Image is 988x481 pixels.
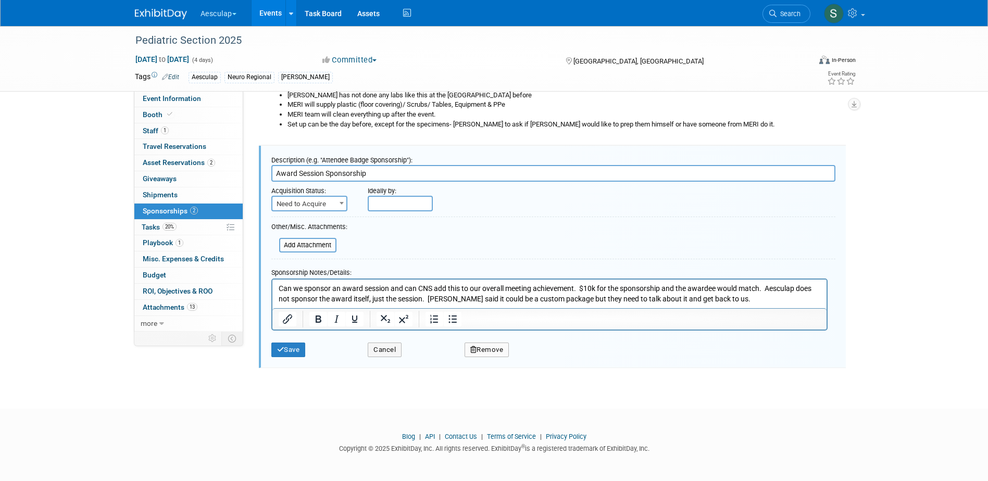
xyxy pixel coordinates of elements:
span: more [141,319,157,327]
td: Toggle Event Tabs [221,332,243,345]
span: Giveaways [143,174,177,183]
button: Superscript [395,312,412,326]
a: Edit [162,73,179,81]
a: Search [762,5,810,23]
span: 2 [207,159,215,167]
button: Italic [328,312,345,326]
div: Ideally by: [368,182,787,196]
img: Format-Inperson.png [819,56,830,64]
iframe: Rich Text Area [272,280,827,308]
button: Bullet list [444,312,461,326]
span: Attachments [143,303,197,311]
td: Personalize Event Tab Strip [204,332,222,345]
span: 13 [187,303,197,311]
span: | [537,433,544,440]
a: Terms of Service [487,433,536,440]
li: Set up can be the day before, except for the specimens- [PERSON_NAME] to ask if [PERSON_NAME] wou... [287,120,846,130]
span: Budget [143,271,166,279]
span: [DATE] [DATE] [135,55,190,64]
span: (4 days) [191,57,213,64]
a: Booth [134,107,243,123]
a: ROI, Objectives & ROO [134,284,243,299]
span: Booth [143,110,174,119]
button: Bold [309,312,327,326]
button: Numbered list [426,312,443,326]
button: Committed [319,55,381,66]
span: | [436,433,443,440]
span: | [417,433,423,440]
button: Remove [465,343,509,357]
a: Sponsorships2 [134,204,243,219]
a: Privacy Policy [546,433,586,440]
a: more [134,316,243,332]
a: Attachments13 [134,300,243,315]
a: Travel Reservations [134,139,243,155]
li: [PERSON_NAME] has not done any labs like this at the [GEOGRAPHIC_DATA] before [287,91,846,100]
div: In-Person [831,56,856,64]
img: Sara Hurson [824,4,844,23]
a: Misc. Expenses & Credits [134,251,243,267]
span: Playbook [143,238,183,247]
a: Giveaways [134,171,243,187]
span: 20% [162,223,177,231]
a: Shipments [134,187,243,203]
span: Sponsorships [143,207,198,215]
td: Tags [135,71,179,83]
div: Sponsorship Notes/Details: [271,263,828,279]
div: Event Format [749,54,856,70]
a: API [425,433,435,440]
span: 1 [161,126,169,134]
span: [GEOGRAPHIC_DATA], [GEOGRAPHIC_DATA] [573,57,704,65]
span: Tasks [142,223,177,231]
div: Event Rating [827,71,855,77]
span: Event Information [143,94,201,103]
span: Travel Reservations [143,142,206,150]
div: Acquisition Status: [271,182,353,196]
div: [PERSON_NAME] [278,72,333,83]
span: ROI, Objectives & ROO [143,287,212,295]
div: Description (e.g. "Attendee Badge Sponsorship"): [271,151,835,165]
div: Aesculap [189,72,221,83]
a: Playbook1 [134,235,243,251]
a: Event Information [134,91,243,107]
button: Underline [346,312,364,326]
span: 2 [190,207,198,214]
a: Contact Us [445,433,477,440]
button: Save [271,343,306,357]
img: ExhibitDay [135,9,187,19]
div: Pediatric Section 2025 [132,31,795,50]
li: MERI will supply plastic (floor covering)/ Scrubs/ Tables, Equipment & PPe [287,100,846,110]
span: | [479,433,485,440]
sup: ® [521,444,525,449]
span: Misc. Expenses & Credits [143,255,224,263]
button: Cancel [368,343,402,357]
li: MERI team will clean everything up after the event. [287,110,846,120]
span: Asset Reservations [143,158,215,167]
span: Need to Acquire [271,196,347,211]
a: Blog [402,433,415,440]
span: 1 [176,239,183,247]
div: Neuro Regional [224,72,274,83]
i: Booth reservation complete [167,111,172,117]
a: Asset Reservations2 [134,155,243,171]
span: to [157,55,167,64]
span: Search [777,10,801,18]
span: Need to Acquire [272,197,346,211]
button: Insert/edit link [279,312,296,326]
span: Staff [143,126,169,135]
div: Other/Misc. Attachments: [271,222,347,234]
button: Subscript [377,312,394,326]
span: Shipments [143,191,178,199]
a: Budget [134,268,243,283]
a: Tasks20% [134,220,243,235]
a: Staff1 [134,123,243,139]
